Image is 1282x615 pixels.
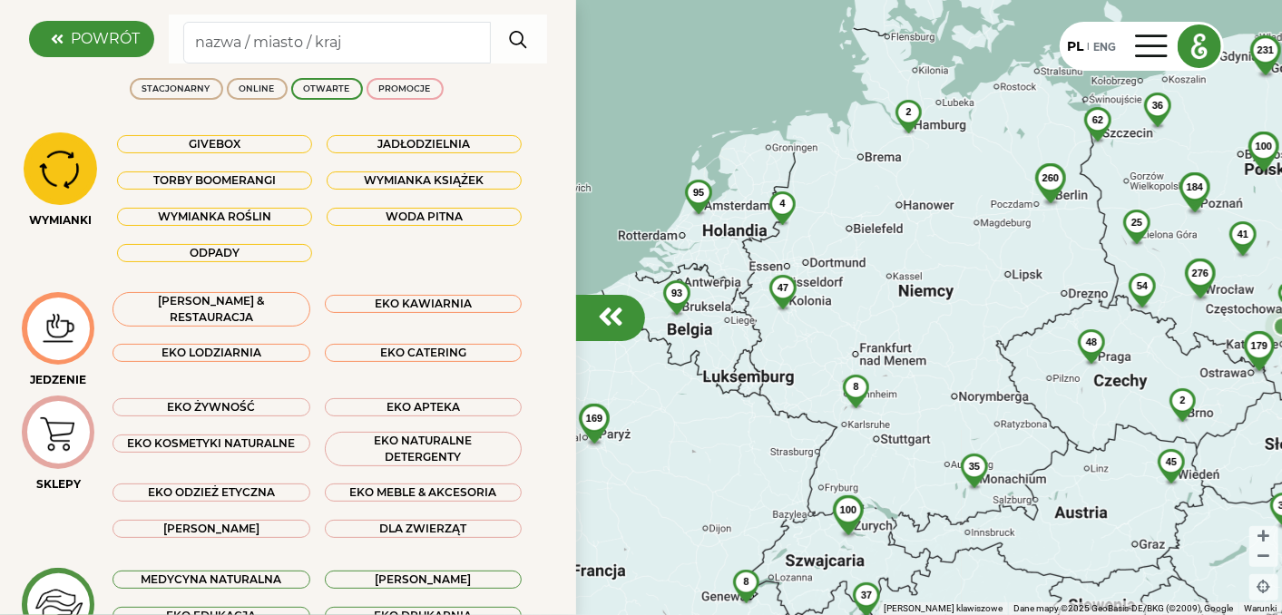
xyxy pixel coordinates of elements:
[1179,25,1220,67] img: ethy logo
[1170,259,1230,317] img: 276
[692,187,703,198] span: 95
[1093,36,1116,56] div: ENG
[113,571,309,589] div: MEDYCYNA NATURALNA
[1151,100,1162,111] span: 36
[1042,172,1058,183] span: 260
[327,171,522,190] div: Wymianka książek
[327,135,522,153] div: Jadłodzielnia
[113,344,309,362] div: EKO LODZIARNIA
[1250,340,1267,351] span: 179
[860,590,871,600] span: 37
[183,22,491,63] input: Search
[22,372,94,388] div: JEDZENIE
[1067,37,1083,56] div: PL
[117,171,312,190] div: Torby boomerangi
[113,398,309,416] div: EKO ŻYWNOŚĆ
[71,28,140,50] label: POWRÓT
[1237,229,1248,239] span: 41
[743,576,749,587] span: 8
[1257,44,1273,55] span: 231
[379,83,431,95] div: PROMOCJE
[1179,395,1185,405] span: 2
[1191,268,1208,278] span: 276
[117,135,312,153] div: Givebox
[113,434,309,453] div: EKO KOSMETYKI NATURALNE
[564,404,624,463] img: 169
[30,142,91,195] img: icon-image
[1091,114,1102,125] span: 62
[1083,39,1093,55] div: |
[1244,603,1277,613] a: Warunki (otwiera się w nowej karcie)
[327,208,522,226] div: Woda pitna
[142,83,210,95] div: STACJONARNY
[884,602,1003,615] button: Skróty klawiszowe
[1165,172,1225,231] img: 184
[117,208,312,226] div: Wymianka roślin
[1255,141,1271,151] span: 100
[1186,181,1202,192] span: 184
[670,288,681,298] span: 93
[325,432,522,466] div: EKO NATURALNE DETERGENTY
[304,83,350,95] div: OTWARTE
[113,292,309,327] div: [PERSON_NAME] & RESTAURACJA
[113,520,309,538] div: [PERSON_NAME]
[1130,217,1141,228] span: 25
[28,404,89,462] img: icon-image
[240,83,275,95] div: ONLINE
[585,413,602,424] span: 169
[779,198,785,209] span: 4
[968,461,979,472] span: 35
[22,476,94,493] div: SKLEPY
[325,398,522,416] div: EKO APTEKA
[325,520,522,538] div: DLA ZWIERZĄT
[853,381,858,392] span: 8
[1013,603,1233,613] span: Dane mapy ©2025 GeoBasis-DE/BKG (©2009), Google
[839,504,856,515] span: 100
[1085,337,1096,347] span: 48
[28,307,89,351] img: icon-image
[113,483,309,502] div: EKO ODZIEŻ ETYCZNA
[325,344,522,362] div: EKO CATERING
[1021,163,1081,222] img: 260
[1165,456,1176,467] span: 45
[502,21,535,57] img: search.svg
[1136,280,1147,291] span: 54
[325,571,522,589] div: [PERSON_NAME]
[325,483,522,502] div: EKO MEBLE & AKCESORIA
[905,106,911,117] span: 2
[22,212,99,229] div: WYMIANKI
[777,282,788,293] span: 47
[117,244,312,262] div: Odpady
[818,495,878,554] img: 100
[325,295,522,313] div: EKO KAWIARNIA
